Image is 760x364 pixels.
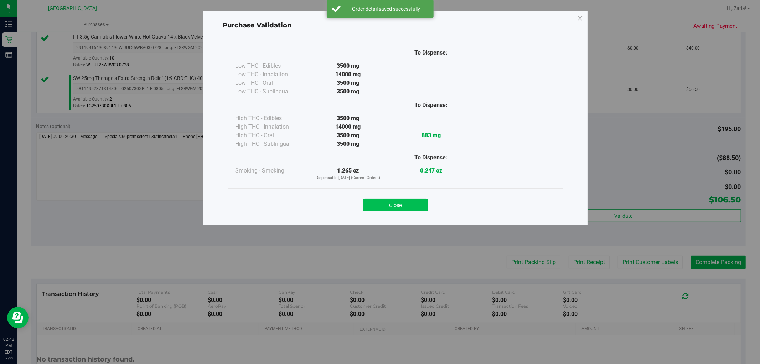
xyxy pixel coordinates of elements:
[235,166,306,175] div: Smoking - Smoking
[235,79,306,87] div: Low THC - Oral
[422,132,441,139] strong: 883 mg
[306,87,389,96] div: 3500 mg
[306,131,389,140] div: 3500 mg
[235,70,306,79] div: Low THC - Inhalation
[306,70,389,79] div: 14000 mg
[223,21,292,29] span: Purchase Validation
[7,307,29,328] iframe: Resource center
[306,79,389,87] div: 3500 mg
[420,167,442,174] strong: 0.247 oz
[306,175,389,181] p: Dispensable [DATE] (Current Orders)
[306,114,389,123] div: 3500 mg
[306,62,389,70] div: 3500 mg
[306,123,389,131] div: 14000 mg
[389,101,472,109] div: To Dispense:
[235,87,306,96] div: Low THC - Sublingual
[389,48,472,57] div: To Dispense:
[235,140,306,148] div: High THC - Sublingual
[345,5,428,12] div: Order detail saved successfully
[389,153,472,162] div: To Dispense:
[363,199,428,211] button: Close
[306,140,389,148] div: 3500 mg
[306,166,389,181] div: 1.265 oz
[235,114,306,123] div: High THC - Edibles
[235,62,306,70] div: Low THC - Edibles
[235,123,306,131] div: High THC - Inhalation
[235,131,306,140] div: High THC - Oral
